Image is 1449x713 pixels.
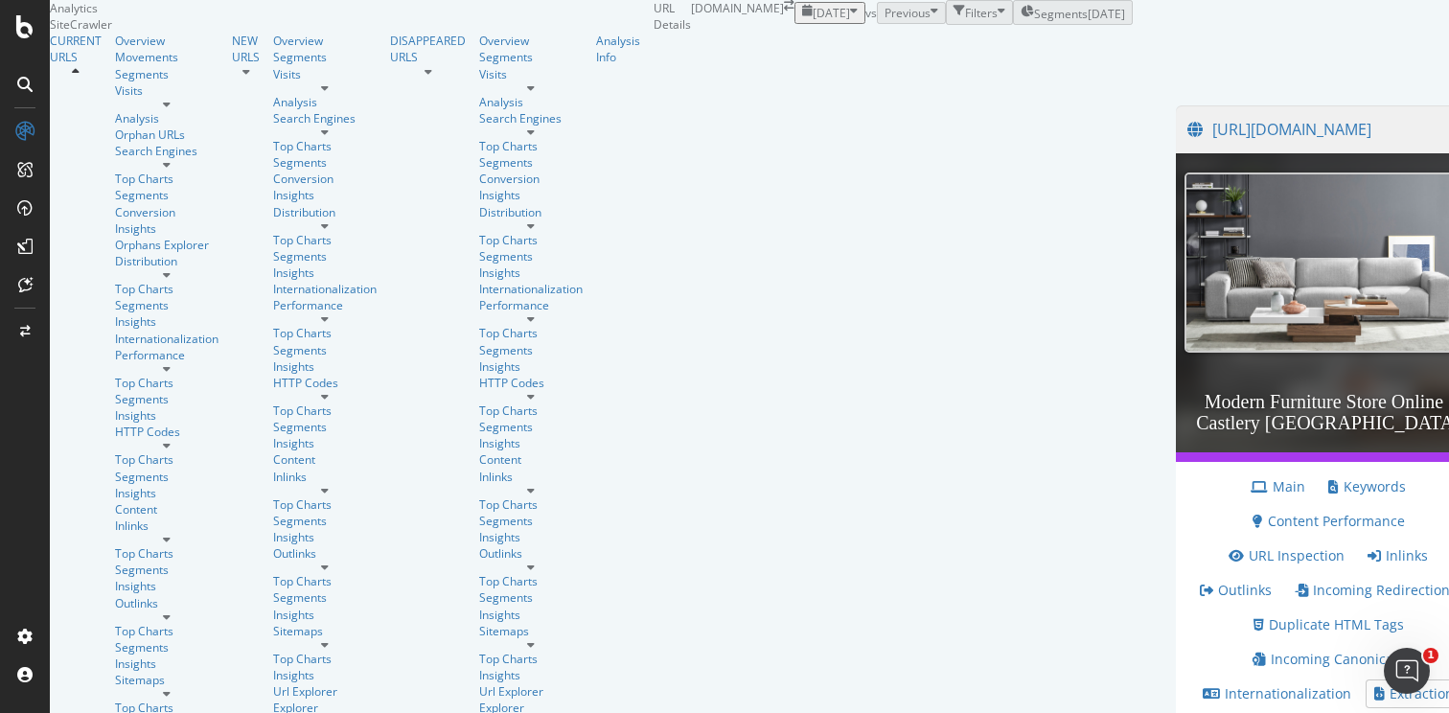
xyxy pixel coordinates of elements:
[865,5,877,21] span: vs
[479,49,583,65] a: Segments
[479,358,583,375] div: Insights
[479,545,583,562] div: Outlinks
[115,110,218,126] a: Analysis
[273,496,377,513] a: Top Charts
[273,529,377,545] div: Insights
[479,402,583,419] div: Top Charts
[115,407,218,424] div: Insights
[115,253,218,269] a: Distribution
[273,545,377,562] div: Outlinks
[273,171,377,187] a: Conversion
[273,358,377,375] a: Insights
[115,49,218,65] a: Movements
[273,110,377,126] div: Search Engines
[479,589,583,606] a: Segments
[115,545,218,562] div: Top Charts
[479,607,583,623] a: Insights
[813,5,850,21] span: 2025 Sep. 28th
[479,451,583,468] div: Content
[273,94,377,110] a: Analysis
[479,469,583,485] div: Inlinks
[273,264,377,281] a: Insights
[479,33,583,49] a: Overview
[273,297,377,313] a: Performance
[273,667,377,683] a: Insights
[273,419,377,435] a: Segments
[115,623,218,639] a: Top Charts
[1328,477,1406,496] a: Keywords
[596,33,640,65] div: Analysis Info
[273,402,377,419] a: Top Charts
[877,2,946,24] button: Previous
[273,138,377,154] div: Top Charts
[479,264,583,281] div: Insights
[273,683,377,700] div: Url Explorer
[115,639,218,655] a: Segments
[115,578,218,594] a: Insights
[273,435,377,451] a: Insights
[479,94,583,110] div: Analysis
[1423,648,1438,663] span: 1
[115,655,218,672] div: Insights
[479,667,583,683] div: Insights
[115,485,218,501] a: Insights
[115,126,218,143] div: Orphan URLs
[115,281,218,297] div: Top Charts
[273,623,377,639] a: Sitemaps
[273,187,377,203] a: Insights
[479,325,583,341] div: Top Charts
[1253,512,1405,531] a: Content Performance
[479,573,583,589] div: Top Charts
[1200,581,1272,600] a: Outlinks
[115,313,218,330] div: Insights
[273,204,377,220] div: Distribution
[115,501,218,517] div: Content
[115,375,218,391] a: Top Charts
[115,391,218,407] a: Segments
[479,435,583,451] div: Insights
[965,5,998,21] div: Filters
[273,154,377,171] div: Segments
[273,248,377,264] a: Segments
[1253,615,1404,634] a: Duplicate HTML Tags
[273,66,377,82] a: Visits
[1251,477,1305,496] a: Main
[115,424,218,440] a: HTTP Codes
[115,469,218,485] div: Segments
[115,171,218,187] a: Top Charts
[479,110,583,126] a: Search Engines
[115,331,218,347] a: Internationalization
[479,281,583,297] a: Internationalization
[479,496,583,513] a: Top Charts
[273,342,377,358] a: Segments
[479,154,583,171] a: Segments
[273,589,377,606] a: Segments
[115,237,218,253] a: Orphans Explorer
[479,248,583,264] a: Segments
[479,683,583,700] a: Url Explorer
[479,232,583,248] a: Top Charts
[115,33,218,49] div: Overview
